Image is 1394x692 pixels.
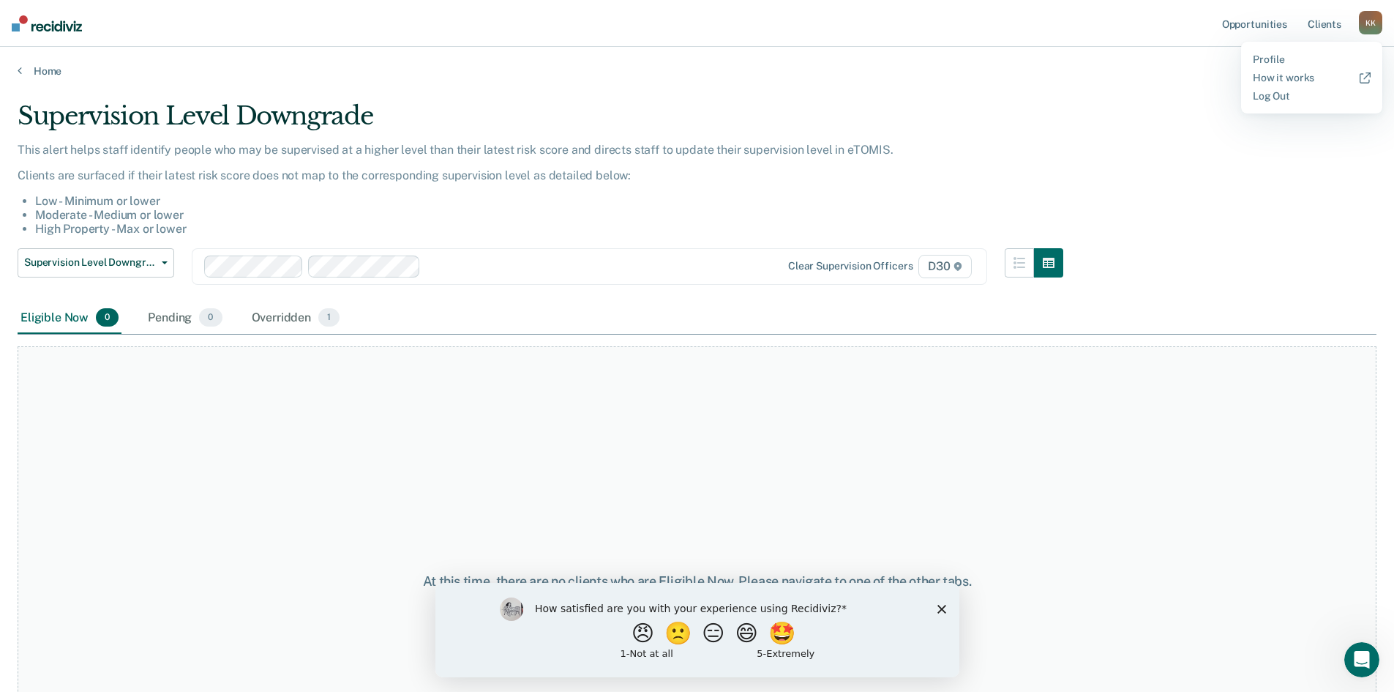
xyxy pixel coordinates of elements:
span: 1 [318,308,340,327]
iframe: Intercom live chat [1344,642,1379,677]
span: Supervision Level Downgrade [24,256,156,269]
button: KK [1359,11,1382,34]
span: 0 [96,308,119,327]
li: High Property - Max or lower [35,222,1063,236]
div: Supervision Level Downgrade [18,101,1063,143]
iframe: Survey by Kim from Recidiviz [435,583,959,677]
div: Eligible Now0 [18,302,121,335]
div: Pending0 [145,302,225,335]
span: 0 [199,308,222,327]
li: Moderate - Medium or lower [35,208,1063,222]
a: Home [18,64,1376,78]
div: Clear supervision officers [788,260,913,272]
div: At this time, there are no clients who are Eligible Now. Please navigate to one of the other tabs. [358,573,1037,589]
div: Overridden1 [249,302,343,335]
p: This alert helps staff identify people who may be supervised at a higher level than their latest ... [18,143,1063,157]
p: Clients are surfaced if their latest risk score does not map to the corresponding supervision lev... [18,168,1063,182]
a: How it works [1253,72,1371,84]
button: Supervision Level Downgrade [18,248,174,278]
a: Profile [1253,53,1371,66]
span: D30 [918,255,971,278]
li: Low - Minimum or lower [35,194,1063,208]
img: Recidiviz [12,15,82,31]
a: Log Out [1253,90,1371,103]
div: K K [1359,11,1382,34]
